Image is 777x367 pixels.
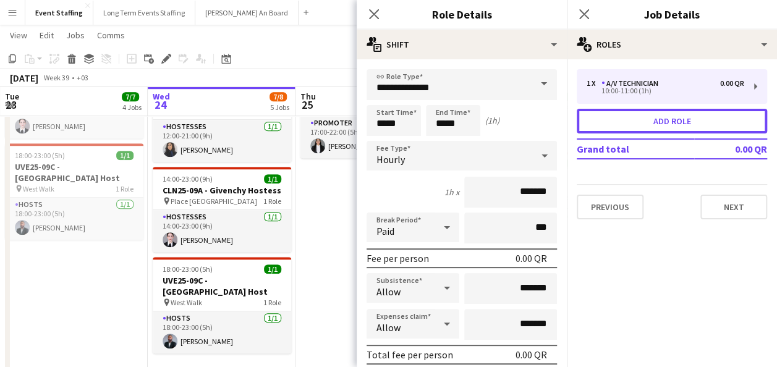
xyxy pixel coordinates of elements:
span: 23 [3,98,19,112]
span: Thu [300,91,316,102]
span: 1 Role [116,184,134,193]
span: Allow [376,321,401,334]
div: Total fee per person [367,348,453,361]
div: 0.00 QR [516,252,547,264]
button: Previous [577,195,643,219]
h3: UVE25-09C - [GEOGRAPHIC_DATA] Host [5,161,143,183]
span: View [10,30,27,41]
span: 18:00-23:00 (5h) [15,151,65,160]
h3: UVE25-09C - [GEOGRAPHIC_DATA] Host [153,275,291,297]
div: Fee per person [367,252,429,264]
span: West Walk [23,184,54,193]
button: [PERSON_NAME] An Board [195,1,299,25]
div: +03 [77,73,88,82]
div: 1 x [587,79,601,88]
div: A/V Technician [601,79,663,88]
h3: Role Details [357,6,567,22]
h3: Job Details [567,6,777,22]
span: Week 39 [41,73,72,82]
span: Place [GEOGRAPHIC_DATA] [171,196,257,206]
span: 25 [299,98,316,112]
span: Paid [376,225,394,237]
app-card-role: Hostesses1/112:00-21:00 (9h)[PERSON_NAME] [153,120,291,162]
app-card-role: Hostesses1/114:00-23:00 (9h)[PERSON_NAME] [153,210,291,252]
span: Comms [97,30,125,41]
div: [DATE] [10,72,38,84]
td: 0.00 QR [694,139,767,159]
span: 1/1 [116,151,134,160]
span: 1 Role [263,298,281,307]
div: 0.00 QR [720,79,744,88]
div: 5 Jobs [270,103,289,112]
app-card-role: Hostesses1/114:00-23:00 (9h)[PERSON_NAME] [5,96,143,138]
span: 24 [151,98,170,112]
h3: CLN25-09A - Givenchy Hostess [153,185,291,196]
a: View [5,27,32,43]
div: 1h x [444,187,459,198]
div: (1h) [485,115,499,126]
span: Wed [153,91,170,102]
div: Roles [567,30,777,59]
app-job-card: 18:00-23:00 (5h)1/1UVE25-09C - [GEOGRAPHIC_DATA] Host West Walk1 RoleHosts1/118:00-23:00 (5h)[PER... [5,143,143,240]
app-job-card: 14:00-23:00 (9h)1/1CLN25-09A - Givenchy Hostess Place [GEOGRAPHIC_DATA]1 RoleHostesses1/114:00-23... [153,167,291,252]
span: West Walk [171,298,202,307]
span: 18:00-23:00 (5h) [163,264,213,274]
span: Allow [376,285,401,298]
span: Tue [5,91,19,102]
button: Event Staffing [25,1,93,25]
span: 7/7 [122,92,139,101]
span: 1 Role [263,196,281,206]
app-job-card: 18:00-23:00 (5h)1/1UVE25-09C - [GEOGRAPHIC_DATA] Host West Walk1 RoleHosts1/118:00-23:00 (5h)[PER... [153,257,291,353]
span: Hourly [376,153,405,166]
div: 10:00-11:00 (1h) [587,88,744,94]
span: Jobs [66,30,85,41]
span: 7/8 [270,92,287,101]
button: Next [700,195,767,219]
span: 14:00-23:00 (9h) [163,174,213,183]
app-card-role: Hosts1/118:00-23:00 (5h)[PERSON_NAME] [5,198,143,240]
a: Edit [35,27,59,43]
div: Shift [357,30,567,59]
a: Jobs [61,27,90,43]
button: Add role [577,109,767,133]
td: Grand total [577,139,694,159]
span: 1/1 [264,174,281,183]
div: 0.00 QR [516,348,547,361]
button: Long Term Events Staffing [93,1,195,25]
app-card-role: Hosts1/118:00-23:00 (5h)[PERSON_NAME] [153,311,291,353]
span: Edit [40,30,54,41]
a: Comms [92,27,130,43]
app-card-role: Promoter1/117:00-22:00 (5h)[PERSON_NAME] [300,116,439,158]
div: 4 Jobs [122,103,142,112]
span: 1/1 [264,264,281,274]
